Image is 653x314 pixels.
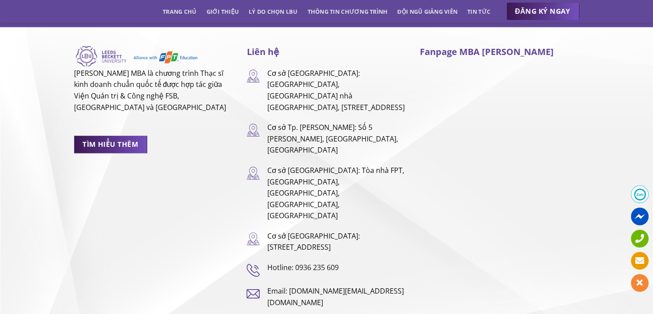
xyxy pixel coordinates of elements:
[308,4,388,20] a: Thông tin chương trình
[267,68,406,113] p: Cơ sở [GEOGRAPHIC_DATA]: [GEOGRAPHIC_DATA], [GEOGRAPHIC_DATA] nhà [GEOGRAPHIC_DATA], [STREET_ADDR...
[267,262,406,274] p: Hotline: 0936 235 609
[74,68,234,113] p: [PERSON_NAME] MBA là chương trình Thạc sĩ kinh doanh chuẩn quốc tế được hợp tác giữa Viện Quản tr...
[249,4,298,20] a: Lý do chọn LBU
[246,45,406,59] h3: Liên hệ
[74,136,147,153] a: TÌM HIỂU THÊM
[419,45,579,59] h3: Fanpage MBA [PERSON_NAME]
[267,122,406,156] p: Cơ sở Tp. [PERSON_NAME]: Số 5 [PERSON_NAME], [GEOGRAPHIC_DATA], [GEOGRAPHIC_DATA]
[206,4,239,20] a: Giới thiệu
[163,4,196,20] a: Trang chủ
[267,286,406,308] p: Email: [DOMAIN_NAME][EMAIL_ADDRESS][DOMAIN_NAME]
[82,139,138,150] span: TÌM HIỂU THÊM
[515,6,571,17] span: ĐĂNG KÝ NGAY
[267,165,406,222] p: Cơ sở [GEOGRAPHIC_DATA]: Tòa nhà FPT, [GEOGRAPHIC_DATA], [GEOGRAPHIC_DATA], [GEOGRAPHIC_DATA], [G...
[74,45,198,68] img: Logo-LBU-FSB.svg
[267,231,406,253] p: Cơ sở [GEOGRAPHIC_DATA]: [STREET_ADDRESS]
[467,4,490,20] a: Tin tức
[397,4,457,20] a: Đội ngũ giảng viên
[506,3,579,20] a: ĐĂNG KÝ NGAY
